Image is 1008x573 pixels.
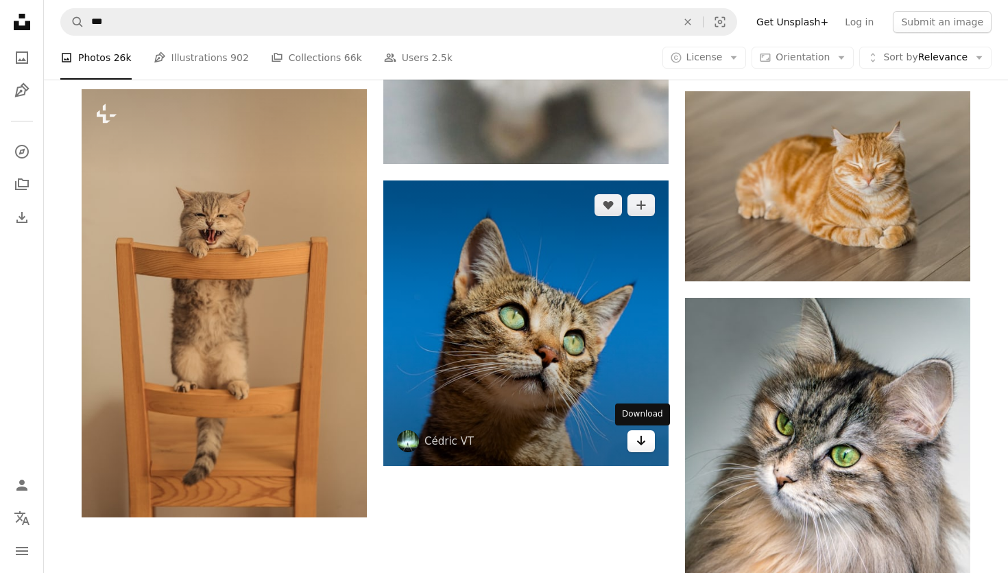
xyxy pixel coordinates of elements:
a: Get Unsplash+ [748,11,837,33]
form: Find visuals sitewide [60,8,737,36]
a: Home — Unsplash [8,8,36,38]
a: focus photography of long-fur brown cat [685,497,970,509]
a: Download [627,430,655,452]
a: Download History [8,204,36,231]
button: Menu [8,537,36,565]
a: a cat sitting on top of a wooden chair [82,296,367,309]
a: orange tabby cat on brown parquet floor [685,180,970,192]
button: License [662,47,747,69]
span: Relevance [883,51,968,65]
a: silver tabby cat [383,316,669,329]
button: Visual search [704,9,736,35]
span: 66k [344,50,362,65]
span: 902 [230,50,249,65]
span: License [686,51,723,62]
a: Photos [8,44,36,71]
button: Language [8,504,36,532]
a: Illustrations [8,77,36,104]
button: Orientation [752,47,854,69]
a: Illustrations 902 [154,36,249,80]
a: Log in [837,11,882,33]
img: Go to Cédric VT's profile [397,430,419,452]
span: Orientation [776,51,830,62]
button: Add to Collection [627,194,655,216]
button: Search Unsplash [61,9,84,35]
button: Clear [673,9,703,35]
button: Submit an image [893,11,992,33]
img: silver tabby cat [383,180,669,466]
img: a cat sitting on top of a wooden chair [82,89,367,517]
button: Like [595,194,622,216]
div: Download [615,404,670,425]
a: Collections [8,171,36,198]
a: Explore [8,138,36,165]
button: Sort byRelevance [859,47,992,69]
a: Log in / Sign up [8,471,36,499]
a: Users 2.5k [384,36,453,80]
img: orange tabby cat on brown parquet floor [685,91,970,281]
a: Collections 66k [271,36,362,80]
a: Cédric VT [424,434,474,448]
span: 2.5k [431,50,452,65]
span: Sort by [883,51,917,62]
